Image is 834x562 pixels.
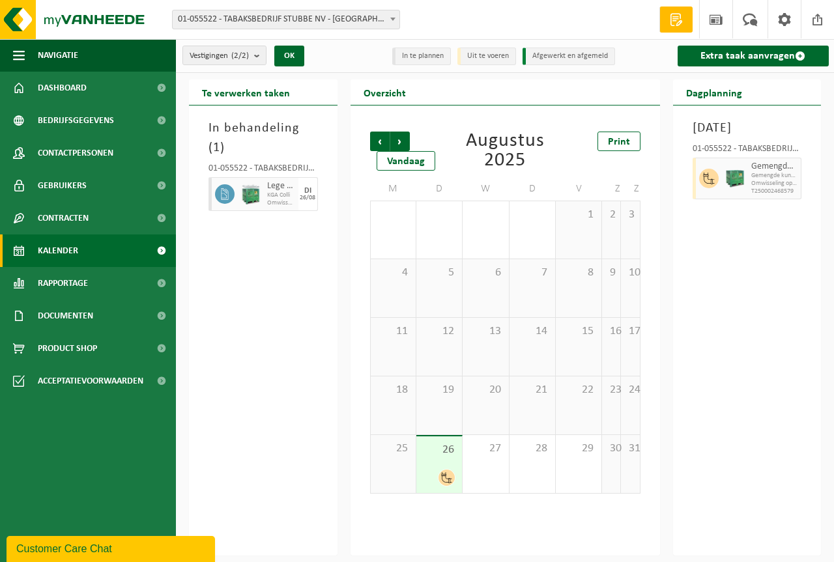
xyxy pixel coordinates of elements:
[457,48,516,65] li: Uit te voeren
[678,46,829,66] a: Extra taak aanvragen
[562,324,595,339] span: 15
[351,79,419,105] h2: Overzicht
[423,324,455,339] span: 12
[609,383,614,397] span: 23
[370,177,416,201] td: M
[390,132,410,151] span: Volgende
[523,48,615,65] li: Afgewerkt en afgemeld
[609,208,614,222] span: 2
[602,177,621,201] td: Z
[693,145,802,158] div: 01-055522 - TABAKSBEDRIJF STUBBE NV - [GEOGRAPHIC_DATA]
[38,332,97,365] span: Product Shop
[208,119,318,158] h3: In behandeling ( )
[609,324,614,339] span: 16
[38,72,87,104] span: Dashboard
[38,137,113,169] span: Contactpersonen
[516,383,549,397] span: 21
[751,172,798,180] span: Gemengde kunststoffen (recycleerbaar), inclusief PVC
[377,383,409,397] span: 18
[173,10,399,29] span: 01-055522 - TABAKSBEDRIJF STUBBE NV - ZONNEBEKE
[562,266,595,280] span: 8
[423,443,455,457] span: 26
[190,46,249,66] span: Vestigingen
[38,39,78,72] span: Navigatie
[274,46,304,66] button: OK
[751,180,798,188] span: Omwisseling op aanvraag - op geplande route (incl. verwerking)
[556,177,602,201] td: V
[693,119,802,138] h3: [DATE]
[469,442,502,456] span: 27
[392,48,451,65] li: In te plannen
[304,187,311,195] div: DI
[627,442,633,456] span: 31
[267,191,295,199] span: KGA Colli
[751,188,798,195] span: T250002468579
[370,132,390,151] span: Vorige
[38,234,78,267] span: Kalender
[469,266,502,280] span: 6
[189,79,303,105] h2: Te verwerken taken
[172,10,400,29] span: 01-055522 - TABAKSBEDRIJF STUBBE NV - ZONNEBEKE
[673,79,755,105] h2: Dagplanning
[208,164,318,177] div: 01-055522 - TABAKSBEDRIJF STUBBE NV - [GEOGRAPHIC_DATA]
[469,324,502,339] span: 13
[562,442,595,456] span: 29
[627,383,633,397] span: 24
[377,442,409,456] span: 25
[377,266,409,280] span: 4
[627,266,633,280] span: 10
[213,141,220,154] span: 1
[609,442,614,456] span: 30
[608,137,630,147] span: Print
[751,162,798,172] span: Gemengde harde kunststoffen (PE, PP en PVC), recycleerbaar (industrieel)
[38,267,88,300] span: Rapportage
[516,324,549,339] span: 14
[300,195,315,201] div: 26/08
[38,104,114,137] span: Bedrijfsgegevens
[562,208,595,222] span: 1
[7,533,218,562] iframe: chat widget
[423,383,455,397] span: 19
[516,266,549,280] span: 7
[621,177,640,201] td: Z
[469,383,502,397] span: 20
[461,132,549,171] div: Augustus 2025
[510,177,556,201] td: D
[516,442,549,456] span: 28
[267,181,295,191] span: Lege kunststof verpakkingen van gevaarlijke stoffen
[725,169,745,188] img: PB-HB-1400-HPE-GN-01
[38,300,93,332] span: Documenten
[38,365,143,397] span: Acceptatievoorwaarden
[267,199,295,207] span: Omwisseling op aanvraag (excl. voorrijkost)
[241,184,261,205] img: PB-HB-1400-HPE-GN-11
[597,132,640,151] a: Print
[38,169,87,202] span: Gebruikers
[416,177,463,201] td: D
[231,51,249,60] count: (2/2)
[627,208,633,222] span: 3
[38,202,89,234] span: Contracten
[377,151,435,171] div: Vandaag
[463,177,509,201] td: W
[423,266,455,280] span: 5
[562,383,595,397] span: 22
[182,46,266,65] button: Vestigingen(2/2)
[627,324,633,339] span: 17
[377,324,409,339] span: 11
[609,266,614,280] span: 9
